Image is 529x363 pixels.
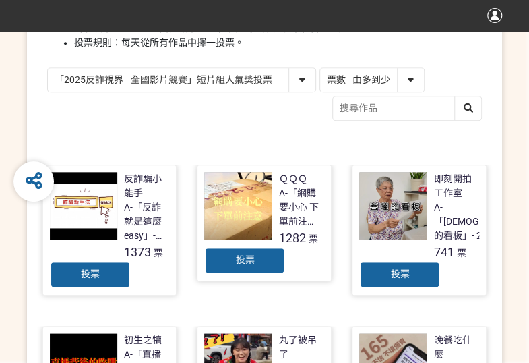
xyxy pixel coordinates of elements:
span: 票 [308,233,317,244]
span: 投票 [390,269,409,279]
span: 741 [433,245,454,259]
div: 初生之犢 [124,333,162,347]
a: ＱＱＱA-「網購要小心 下單前注意」- 2025新竹市反詐視界影片徵件1282票投票 [197,165,332,281]
a: 反詐騙小能手A-「反詐就是這麼easy」- 2025新竹市反詐視界影片徵件1373票投票 [42,165,177,296]
span: 1282 [278,231,305,245]
div: 丸了被吊了 [278,333,324,362]
span: 票 [154,248,163,258]
input: 搜尋作品 [333,96,481,120]
div: ＱＱＱ [278,172,307,186]
div: 反詐騙小能手 [124,172,170,200]
li: 投票規則：每天從所有作品中擇一投票。 [74,36,482,50]
div: 即刻開拍工作室 [433,172,479,200]
span: 投票 [81,269,100,279]
div: A-「網購要小心 下單前注意」- 2025新竹市反詐視界影片徵件 [278,186,324,229]
span: 1373 [124,245,151,259]
div: 晚餐吃什麼 [433,333,479,362]
span: 票 [456,248,466,258]
a: 即刻開拍工作室A-「[DEMOGRAPHIC_DATA]的看板」- 2025新竹市反詐視界影片徵件741票投票 [352,165,487,296]
div: A-「反詐就是這麼easy」- 2025新竹市反詐視界影片徵件 [124,200,170,243]
span: 投票 [235,254,254,265]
